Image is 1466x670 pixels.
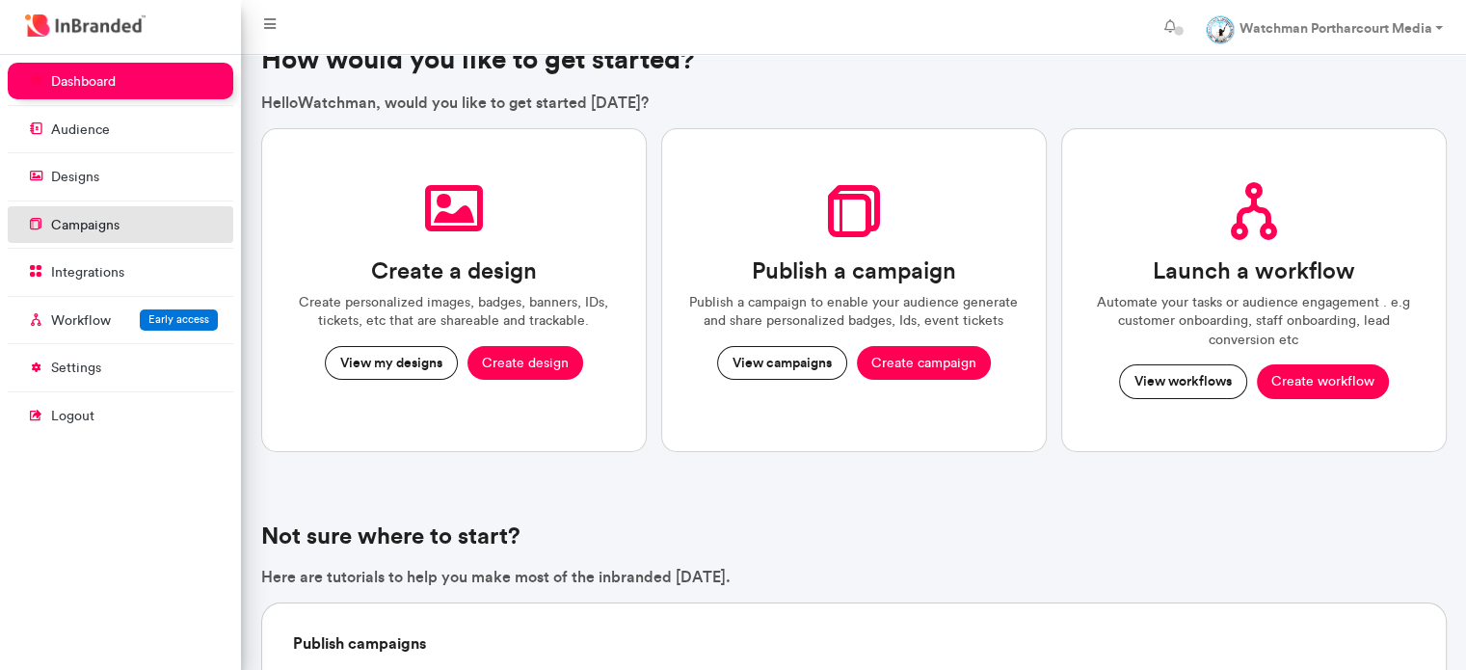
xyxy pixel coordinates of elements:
[1239,19,1431,37] strong: Watchman Portharcourt Media
[261,523,1447,550] h4: Not sure where to start?
[857,346,991,381] button: Create campaign
[51,216,120,235] p: campaigns
[8,206,233,243] a: campaigns
[285,293,623,331] p: Create personalized images, badges, banners, IDs, tickets, etc that are shareable and trackable.
[51,168,99,187] p: designs
[51,263,124,282] p: integrations
[51,407,94,426] p: logout
[20,10,150,41] img: InBranded Logo
[1257,364,1389,399] button: Create workflow
[8,111,233,147] a: audience
[148,312,209,326] span: Early access
[371,257,537,285] h3: Create a design
[261,43,1447,76] h3: How would you like to get started?
[8,302,233,338] a: WorkflowEarly access
[8,63,233,99] a: dashboard
[1085,293,1423,350] p: Automate your tasks or audience engagement . e.g customer onboarding, staff onboarding, lead conv...
[261,566,1447,587] p: Here are tutorials to help you make most of the inbranded [DATE].
[51,72,116,92] p: dashboard
[51,311,111,331] p: Workflow
[261,92,1447,113] p: Hello Watchman , would you like to get started [DATE]?
[1153,257,1355,285] h3: Launch a workflow
[8,254,233,290] a: integrations
[717,346,847,381] button: View campaigns
[467,346,583,381] button: Create design
[1206,15,1235,44] img: profile dp
[8,349,233,386] a: settings
[1119,364,1247,399] button: View workflows
[752,257,956,285] h3: Publish a campaign
[325,346,458,381] button: View my designs
[51,121,110,140] p: audience
[8,158,233,195] a: designs
[685,293,1023,331] p: Publish a campaign to enable your audience generate and share personalized badges, Ids, event tic...
[1190,8,1458,46] a: Watchman Portharcourt Media
[51,359,101,378] p: settings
